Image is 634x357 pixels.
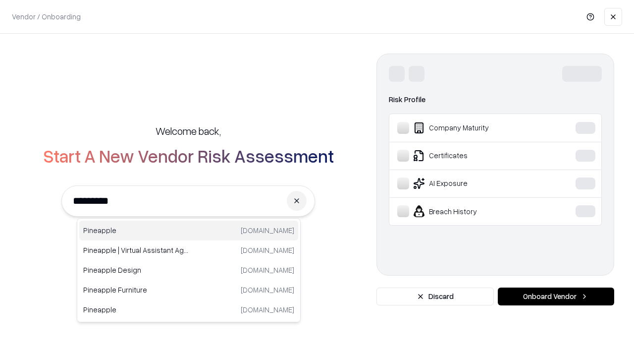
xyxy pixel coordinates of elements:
[77,218,301,322] div: Suggestions
[376,288,494,305] button: Discard
[241,285,294,295] p: [DOMAIN_NAME]
[241,225,294,236] p: [DOMAIN_NAME]
[83,285,189,295] p: Pineapple Furniture
[43,146,334,166] h2: Start A New Vendor Risk Assessment
[12,11,81,22] p: Vendor / Onboarding
[156,124,221,138] h5: Welcome back,
[241,304,294,315] p: [DOMAIN_NAME]
[241,245,294,255] p: [DOMAIN_NAME]
[389,94,602,106] div: Risk Profile
[83,265,189,275] p: Pineapple Design
[498,288,614,305] button: Onboard Vendor
[83,304,189,315] p: Pineapple
[83,245,189,255] p: Pineapple | Virtual Assistant Agency
[397,122,545,134] div: Company Maturity
[397,205,545,217] div: Breach History
[397,178,545,189] div: AI Exposure
[83,225,189,236] p: Pineapple
[397,150,545,162] div: Certificates
[241,265,294,275] p: [DOMAIN_NAME]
